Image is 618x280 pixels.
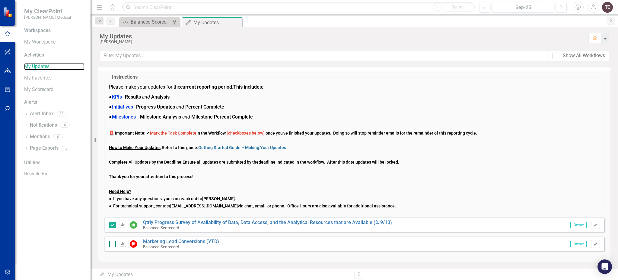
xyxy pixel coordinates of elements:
[109,131,227,135] span: ✔
[570,241,587,247] span: Owner
[109,104,175,110] strong: ● - Progress Updates
[151,94,170,100] strong: Analysis
[100,50,549,61] input: Filter My Updates...
[131,18,170,26] div: Balanced Scorecard Welcome Page
[191,114,253,120] strong: Milestone Percent Complete
[109,74,141,81] legend: Instructions
[492,2,554,13] button: Sep-25
[143,225,179,230] small: Balanced Scorecard
[262,84,263,90] strong: :
[597,259,612,274] div: Open Intercom Messenger
[355,160,398,164] strong: updates will be locked
[100,33,582,40] div: My Updates
[57,111,66,116] div: 20
[563,52,605,59] div: Show All Workflows
[181,160,183,164] strong: :
[60,123,70,128] div: 0
[109,145,286,150] span: Refer to this guide:
[443,3,473,11] button: Search
[176,104,184,110] em: and
[109,94,141,100] strong: ● - Results
[62,146,71,151] div: 0
[233,84,262,90] strong: This includes
[109,131,145,135] strong: :
[494,4,552,11] div: Sep-25
[99,271,350,278] div: My Updates
[227,131,265,135] strong: (checkboxes below)
[143,239,219,244] a: Marketing Lead Conversions (YTD)
[452,5,465,9] span: Search
[202,196,235,201] strong: [PERSON_NAME]
[109,84,263,90] span: Please make your updates for the .
[259,160,324,164] strong: deadline indicated in the workflow
[570,222,587,228] span: Owner
[53,134,63,139] div: 0
[130,240,137,248] img: Below Target
[121,18,170,26] a: Balanced Scorecard Welcome Page
[24,63,84,70] a: My Updates
[24,159,84,166] div: Utilities
[30,145,59,152] a: Page Exports
[24,27,51,34] div: Workspaces
[24,99,84,106] div: Alerts
[180,84,232,90] strong: current reporting period
[143,244,179,249] small: Balanced Scorecard
[193,19,241,26] div: My Updates
[150,131,226,135] strong: in the Workflow
[109,160,399,164] span: Ensure all updates are submitted by the . After this date, .
[109,131,144,135] span: 🚨 Important Note
[24,75,84,82] a: My Favorites
[143,220,392,225] a: Qtrly Progress Survey of Availability of Data, Data Access, and the Analytical Resources that are...
[100,40,582,44] div: [PERSON_NAME]
[109,114,253,120] span: ●
[24,52,84,59] div: Activities
[170,203,238,208] strong: [EMAIL_ADDRESS][DOMAIN_NAME]
[109,145,162,150] strong: :
[140,114,181,120] strong: Milestone Analysis
[182,114,190,120] em: and
[130,221,137,229] img: On or Above Target
[602,2,613,13] button: TC
[142,94,150,100] em: and
[24,15,71,20] small: [PERSON_NAME] Medical
[109,145,161,150] u: How to Make Your Updates
[150,131,196,135] span: Mark the Task Complete
[112,104,133,110] span: Initiatives
[109,174,193,179] strong: Thank you for your attention to this process!
[24,171,84,177] a: Recycle Bin
[198,145,286,150] a: Getting Started Guide – Making Your Updates
[3,6,14,18] img: ClearPoint Strategy
[185,104,224,110] strong: Percent Complete
[122,2,475,13] input: Search ClearPoint...
[109,160,181,164] strong: Complete All Updates by the Deadline
[265,131,477,135] span: once you've finished your updates. Doing so will stop reminder emails for the remainder of this r...
[24,39,84,46] a: My Workspace
[24,8,71,15] span: My ClearPoint
[137,114,139,120] strong: -
[109,203,396,208] span: ● For technical support, contact via chat, email, or phone. Office Hours are also available for a...
[109,189,131,194] u: Need Help?
[109,196,236,201] span: ● If you have any questions, you can reach out to .
[30,110,54,117] a: Alert Inbox
[112,94,122,100] span: KPIs
[30,133,50,140] a: Mentions
[30,122,57,129] a: Notifications
[24,86,84,93] a: My Scorecard
[112,114,136,120] strong: Milestones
